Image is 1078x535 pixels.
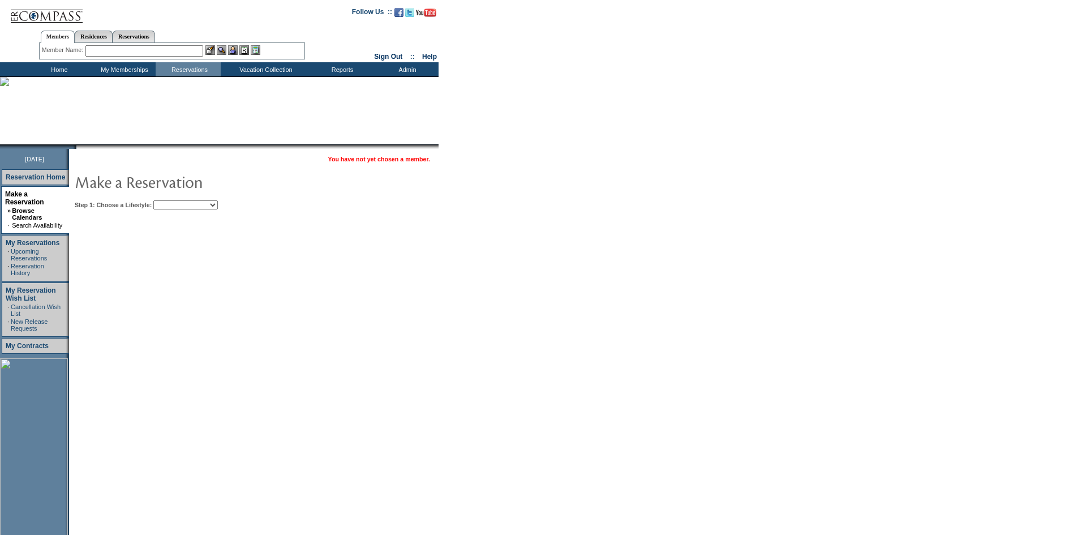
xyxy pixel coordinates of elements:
[373,62,439,76] td: Admin
[6,286,56,302] a: My Reservation Wish List
[41,31,75,43] a: Members
[25,156,44,162] span: [DATE]
[251,45,260,55] img: b_calculator.gif
[205,45,215,55] img: b_edit.gif
[217,45,226,55] img: View
[7,207,11,214] b: »
[8,303,10,317] td: ·
[410,53,415,61] span: ::
[221,62,308,76] td: Vacation Collection
[6,173,65,181] a: Reservation Home
[72,144,76,149] img: promoShadowLeftCorner.gif
[11,318,48,332] a: New Release Requests
[405,11,414,18] a: Follow us on Twitter
[11,248,47,262] a: Upcoming Reservations
[352,7,392,20] td: Follow Us ::
[25,62,91,76] td: Home
[394,8,403,17] img: Become our fan on Facebook
[228,45,238,55] img: Impersonate
[308,62,373,76] td: Reports
[6,342,49,350] a: My Contracts
[239,45,249,55] img: Reservations
[156,62,221,76] td: Reservations
[113,31,155,42] a: Reservations
[75,202,152,208] b: Step 1: Choose a Lifestyle:
[75,170,301,193] img: pgTtlMakeReservation.gif
[75,31,113,42] a: Residences
[76,144,78,149] img: blank.gif
[5,190,44,206] a: Make a Reservation
[405,8,414,17] img: Follow us on Twitter
[328,156,430,162] span: You have not yet chosen a member.
[7,222,11,229] td: ·
[8,248,10,262] td: ·
[8,318,10,332] td: ·
[11,263,44,276] a: Reservation History
[374,53,402,61] a: Sign Out
[422,53,437,61] a: Help
[91,62,156,76] td: My Memberships
[12,207,42,221] a: Browse Calendars
[394,11,403,18] a: Become our fan on Facebook
[42,45,85,55] div: Member Name:
[416,8,436,17] img: Subscribe to our YouTube Channel
[416,11,436,18] a: Subscribe to our YouTube Channel
[11,303,61,317] a: Cancellation Wish List
[12,222,62,229] a: Search Availability
[6,239,59,247] a: My Reservations
[8,263,10,276] td: ·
